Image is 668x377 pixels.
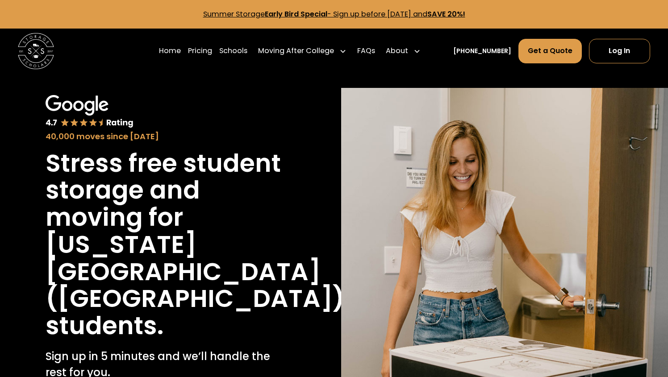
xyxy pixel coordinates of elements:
h1: [US_STATE][GEOGRAPHIC_DATA] ([GEOGRAPHIC_DATA]) [46,231,345,312]
a: FAQs [357,38,375,63]
a: Get a Quote [518,39,582,63]
img: Storage Scholars main logo [18,33,54,69]
a: [PHONE_NUMBER] [453,46,511,56]
a: Schools [219,38,247,63]
strong: Early Bird Special [265,9,327,19]
img: Google 4.7 star rating [46,95,134,128]
div: 40,000 moves since [DATE] [46,130,281,142]
h1: students. [46,312,163,340]
div: Moving After College [258,46,334,56]
div: About [386,46,408,56]
a: Home [159,38,181,63]
strong: SAVE 20%! [427,9,465,19]
div: About [382,38,424,63]
a: Summer StorageEarly Bird Special- Sign up before [DATE] andSAVE 20%! [203,9,465,19]
div: Moving After College [255,38,350,63]
a: Pricing [188,38,212,63]
a: Log In [589,39,650,63]
h1: Stress free student storage and moving for [46,150,281,231]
